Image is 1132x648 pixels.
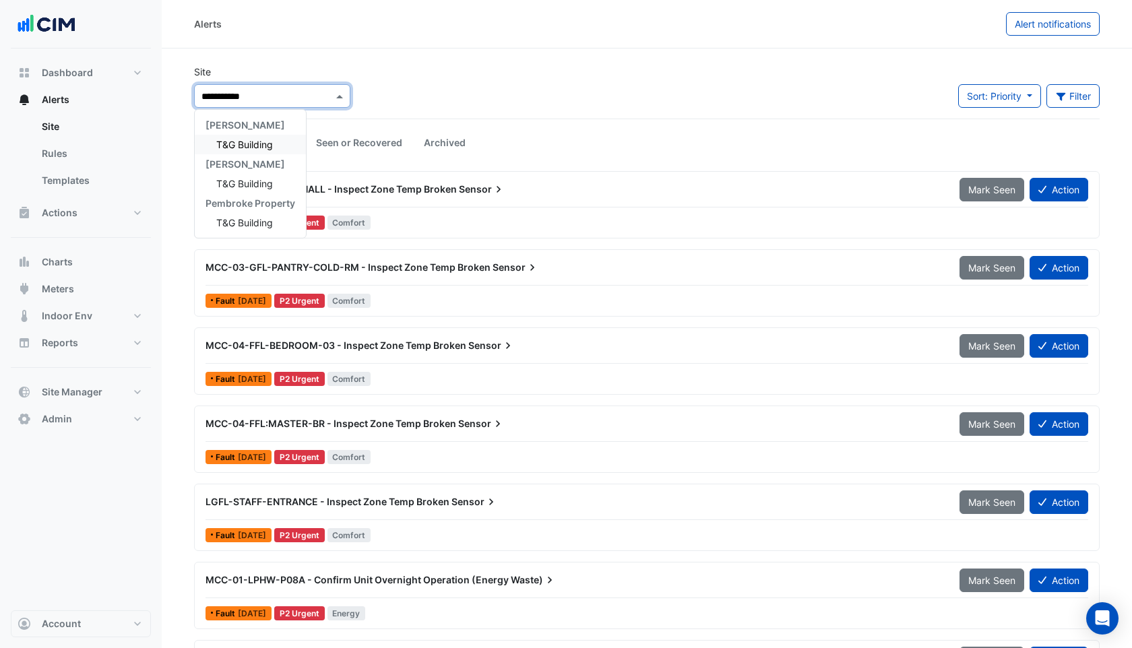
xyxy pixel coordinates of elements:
[1030,334,1088,358] button: Action
[451,495,498,509] span: Sensor
[967,90,1021,102] span: Sort: Priority
[11,302,151,329] button: Indoor Env
[968,184,1015,195] span: Mark Seen
[1006,12,1100,36] button: Alert notifications
[216,375,238,383] span: Fault
[18,309,31,323] app-icon: Indoor Env
[238,452,266,462] span: Tue 16-Sep-2025 01:15 AEST
[16,11,77,38] img: Company Logo
[274,606,325,620] div: P2 Urgent
[458,417,505,430] span: Sensor
[206,261,491,273] span: MCC-03-GFL-PANTRY-COLD-RM - Inspect Zone Temp Broken
[206,496,449,507] span: LGFL-STAFF-ENTRANCE - Inspect Zone Temp Broken
[968,496,1015,508] span: Mark Seen
[274,450,325,464] div: P2 Urgent
[42,336,78,350] span: Reports
[206,339,466,351] span: MCC-04-FFL-BEDROOM-03 - Inspect Zone Temp Broken
[194,17,222,31] div: Alerts
[274,294,325,308] div: P2 Urgent
[511,573,557,587] span: Waste)
[11,86,151,113] button: Alerts
[960,256,1024,280] button: Mark Seen
[11,249,151,276] button: Charts
[960,178,1024,201] button: Mark Seen
[42,385,102,399] span: Site Manager
[327,372,371,386] span: Comfort
[1086,602,1119,635] div: Open Intercom Messenger
[18,66,31,79] app-icon: Dashboard
[18,412,31,426] app-icon: Admin
[42,206,77,220] span: Actions
[968,340,1015,352] span: Mark Seen
[11,199,151,226] button: Actions
[327,216,371,230] span: Comfort
[216,217,273,228] span: T&G Building
[327,606,366,620] span: Energy
[216,610,238,618] span: Fault
[42,412,72,426] span: Admin
[960,334,1024,358] button: Mark Seen
[327,528,371,542] span: Comfort
[327,294,371,308] span: Comfort
[31,140,151,167] a: Rules
[1030,256,1088,280] button: Action
[195,110,306,238] div: Options List
[1015,18,1091,30] span: Alert notifications
[194,65,211,79] label: Site
[960,569,1024,592] button: Mark Seen
[42,309,92,323] span: Indoor Env
[42,66,93,79] span: Dashboard
[274,372,325,386] div: P2 Urgent
[960,490,1024,514] button: Mark Seen
[206,183,457,195] span: MCC-03-GFL-REAR-HALL - Inspect Zone Temp Broken
[1046,84,1100,108] button: Filter
[206,119,285,131] span: [PERSON_NAME]
[18,93,31,106] app-icon: Alerts
[216,139,273,150] span: T&G Building
[305,130,413,155] a: Seen or Recovered
[216,531,238,540] span: Fault
[238,296,266,306] span: Wed 17-Sep-2025 00:00 AEST
[11,406,151,432] button: Admin
[11,113,151,199] div: Alerts
[960,412,1024,436] button: Mark Seen
[216,178,273,189] span: T&G Building
[11,329,151,356] button: Reports
[18,336,31,350] app-icon: Reports
[1030,490,1088,514] button: Action
[31,113,151,140] a: Site
[468,339,515,352] span: Sensor
[206,158,285,170] span: [PERSON_NAME]
[42,617,81,630] span: Account
[18,255,31,269] app-icon: Charts
[18,282,31,296] app-icon: Meters
[968,575,1015,586] span: Mark Seen
[968,262,1015,273] span: Mark Seen
[216,453,238,461] span: Fault
[413,130,476,155] a: Archived
[958,84,1041,108] button: Sort: Priority
[238,530,266,540] span: Mon 15-Sep-2025 00:15 AEST
[11,276,151,302] button: Meters
[238,608,266,618] span: Sat 13-Sep-2025 09:00 AEST
[1030,569,1088,592] button: Action
[216,297,238,305] span: Fault
[18,385,31,399] app-icon: Site Manager
[274,528,325,542] div: P2 Urgent
[968,418,1015,430] span: Mark Seen
[1030,178,1088,201] button: Action
[42,93,69,106] span: Alerts
[42,282,74,296] span: Meters
[31,167,151,194] a: Templates
[493,261,539,274] span: Sensor
[11,379,151,406] button: Site Manager
[18,206,31,220] app-icon: Actions
[238,374,266,384] span: Tue 16-Sep-2025 01:30 AEST
[206,418,456,429] span: MCC-04-FFL:MASTER-BR - Inspect Zone Temp Broken
[459,183,505,196] span: Sensor
[206,197,295,209] span: Pembroke Property
[327,450,371,464] span: Comfort
[11,59,151,86] button: Dashboard
[206,574,509,585] span: MCC-01-LPHW-P08A - Confirm Unit Overnight Operation (Energy
[1030,412,1088,436] button: Action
